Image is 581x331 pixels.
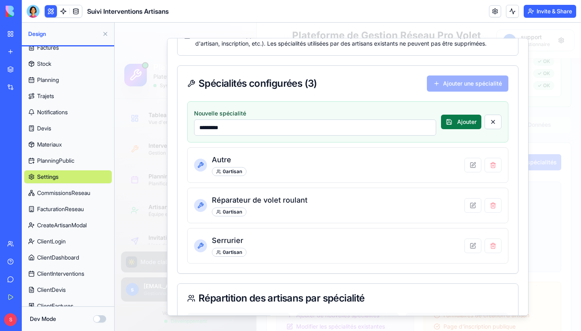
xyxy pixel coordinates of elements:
h3: Réparateur de volet roulant [97,172,350,183]
span: Notifications [37,108,68,116]
span: Design [28,30,99,38]
div: Répartition des artisans par spécialité [73,271,394,281]
a: Notifications [24,106,112,119]
label: Nouvelle spécialité [79,87,132,94]
button: Ajouter [326,92,367,107]
div: Spécialités configurées ( 3 ) [73,56,203,66]
label: Dev Mode [30,315,56,323]
button: Invite & Share [524,5,576,18]
span: S [4,313,17,326]
span: ClientDashboard [37,253,79,262]
a: CommissionsReseau [24,186,112,199]
div: 0 artisan [97,185,132,194]
span: Factures [37,44,59,52]
img: logo [6,6,56,17]
a: Factures [24,41,112,54]
a: ClientInterventions [24,267,112,280]
span: Trajets [37,92,54,100]
span: ClientLogin [37,237,66,245]
span: Planning [37,76,59,84]
a: FacturationReseau [24,203,112,216]
span: PlanningPublic [37,157,74,165]
a: Devis [24,122,112,135]
a: ClientLogin [24,235,112,248]
a: Planning [24,73,112,86]
h3: Serrurier [97,212,350,224]
a: Materiaux [24,138,112,151]
span: Suivi Interventions Artisans [87,6,169,16]
a: ClientDashboard [24,251,112,264]
span: Stock [37,60,51,68]
div: Les modifications apportées ici seront automatiquement répercutées dans tous les formulaires de l... [69,9,397,25]
div: 0 artisan [97,225,132,234]
span: Devis [37,124,51,132]
a: ClientFactures [24,300,112,312]
span: ClientFactures [37,302,73,310]
a: Settings [24,170,112,183]
span: Settings [37,173,59,181]
span: FacturationReseau [37,205,84,213]
span: Materiaux [37,140,62,149]
a: CreateArtisanModal [24,219,112,232]
a: Stock [24,57,112,70]
span: CommissionsReseau [37,189,90,197]
a: Trajets [24,90,112,103]
a: PlanningPublic [24,154,112,167]
span: ClientDevis [37,286,66,294]
a: ClientDevis [24,283,112,296]
span: ClientInterventions [37,270,84,278]
div: 0 artisan [97,145,132,153]
h3: Autre [97,132,350,143]
span: CreateArtisanModal [37,221,87,229]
